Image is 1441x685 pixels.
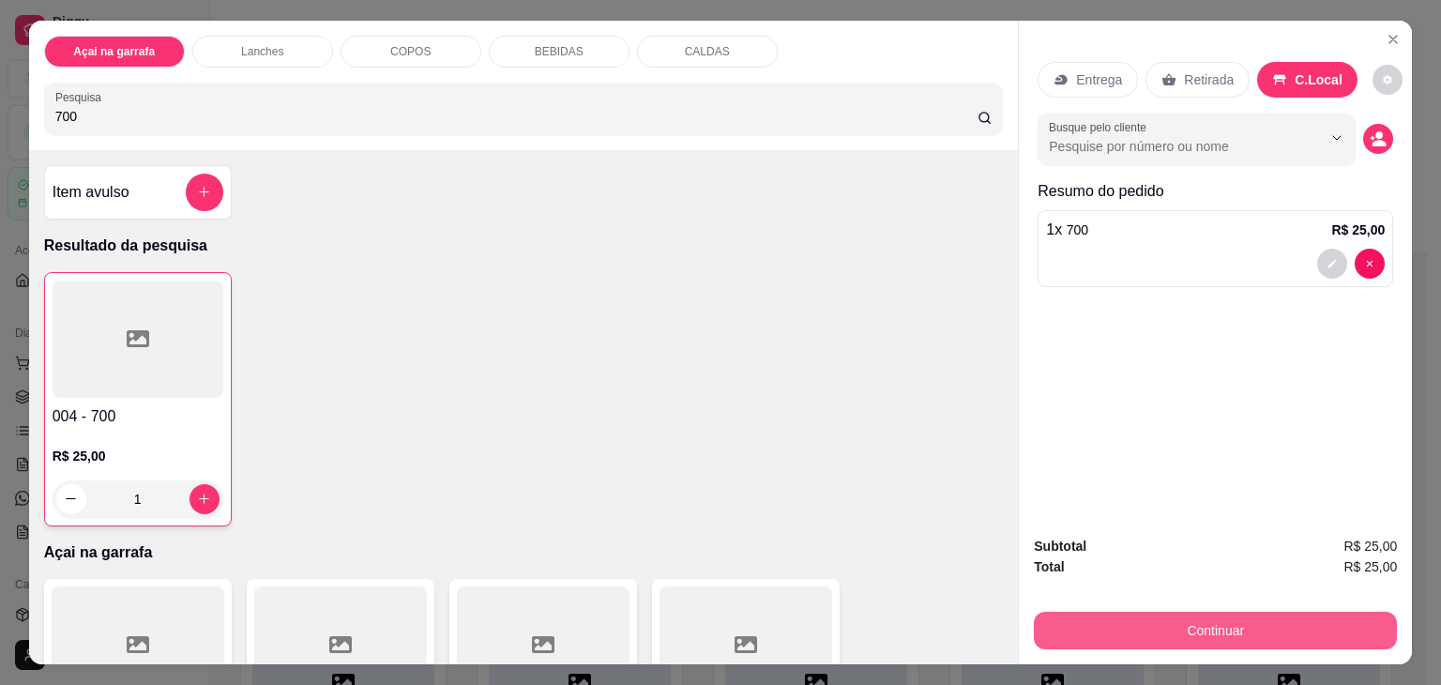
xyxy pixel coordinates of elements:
p: Entrega [1076,70,1122,89]
strong: Subtotal [1034,539,1086,554]
button: Show suggestions [1322,123,1352,153]
input: Busque pelo cliente [1049,137,1292,156]
span: 700 [1067,222,1088,237]
button: Close [1378,24,1408,54]
p: 1 x [1046,219,1088,241]
input: Pesquisa [55,107,978,126]
span: R$ 25,00 [1343,556,1397,577]
span: R$ 25,00 [1343,536,1397,556]
p: C.Local [1295,70,1342,89]
button: decrease-product-quantity [56,484,86,514]
p: Resumo do pedido [1038,180,1393,203]
button: decrease-product-quantity [1317,249,1347,279]
p: Lanches [241,44,283,59]
h4: 004 - 700 [53,405,223,428]
p: R$ 25,00 [1331,221,1385,239]
button: Continuar [1034,612,1397,649]
label: Busque pelo cliente [1049,119,1153,135]
p: COPOS [390,44,431,59]
strong: Total [1034,559,1064,574]
button: decrease-product-quantity [1363,124,1393,154]
p: CALDAS [685,44,730,59]
p: BEBIDAS [535,44,584,59]
h4: Item avulso [53,181,129,204]
p: Açai na garrafa [44,541,1004,564]
button: decrease-product-quantity [1355,249,1385,279]
p: R$ 25,00 [53,447,223,465]
button: increase-product-quantity [190,484,220,514]
button: decrease-product-quantity [1373,65,1403,95]
button: add-separate-item [186,174,223,211]
p: Retirada [1184,70,1234,89]
p: Açai na garrafa [73,44,155,59]
p: Resultado da pesquisa [44,235,1004,257]
label: Pesquisa [55,89,108,105]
